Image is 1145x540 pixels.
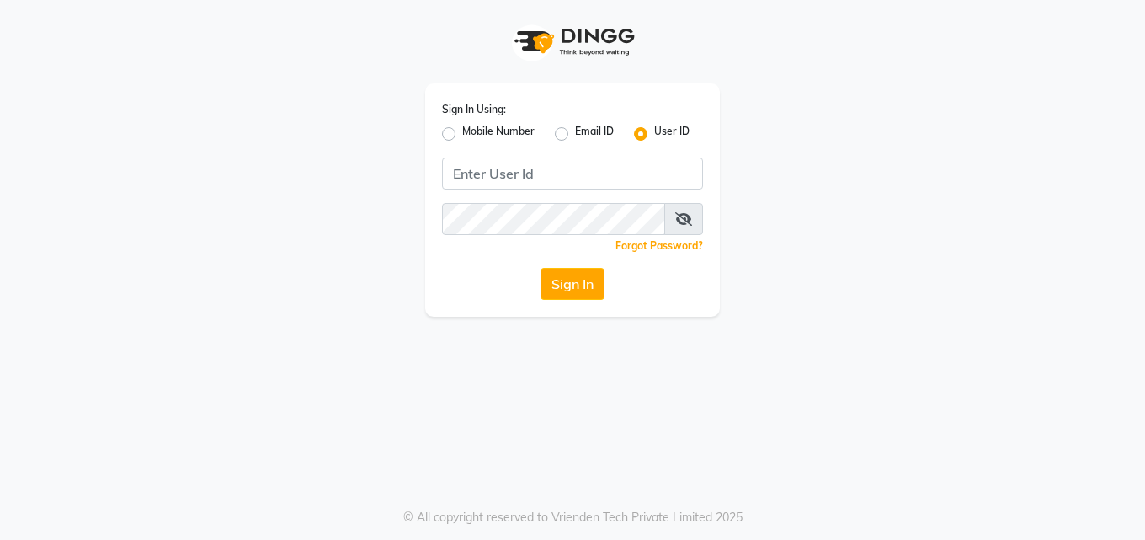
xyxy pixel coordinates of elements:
label: Mobile Number [462,124,535,144]
label: Sign In Using: [442,102,506,117]
input: Username [442,158,703,190]
label: User ID [654,124,690,144]
input: Username [442,203,665,235]
button: Sign In [541,268,604,300]
label: Email ID [575,124,614,144]
a: Forgot Password? [615,239,703,252]
img: logo1.svg [505,17,640,67]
